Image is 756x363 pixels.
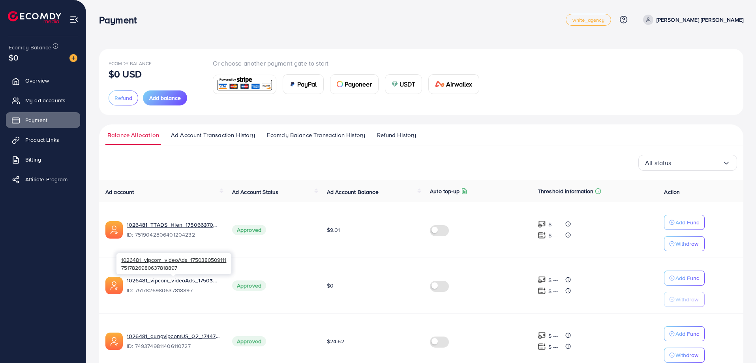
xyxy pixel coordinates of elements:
[327,226,340,234] span: $9.01
[149,94,181,102] span: Add balance
[105,188,134,196] span: Ad account
[675,239,698,248] p: Withdraw
[127,221,219,239] div: <span class='underline'>1026481_TTADS_Hien_1750663705167</span></br>7519042806401204232
[385,74,422,94] a: cardUSDT
[8,11,61,23] img: logo
[127,342,219,350] span: ID: 7493749811406110727
[377,131,416,139] span: Refund History
[213,75,276,94] a: card
[69,15,79,24] img: menu
[127,221,219,229] a: 1026481_TTADS_Hien_1750663705167
[216,76,274,93] img: card
[345,79,372,89] span: Payoneer
[116,253,231,274] div: 7517826980637818897
[121,256,226,263] span: 1026481_vipcom_videoAds_1750380509111
[664,215,705,230] button: Add Fund
[127,231,219,239] span: ID: 7519042806401204232
[664,348,705,363] button: Withdraw
[548,331,558,340] p: $ ---
[6,132,80,148] a: Product Links
[538,231,546,239] img: top-up amount
[400,79,416,89] span: USDT
[430,186,460,196] p: Auto top-up
[109,90,138,105] button: Refund
[428,74,479,94] a: cardAirwallex
[657,15,743,24] p: [PERSON_NAME] [PERSON_NAME]
[675,329,700,339] p: Add Fund
[548,220,558,229] p: $ ---
[109,69,142,79] p: $0 USD
[6,73,80,88] a: Overview
[297,79,317,89] span: PayPal
[6,112,80,128] a: Payment
[664,292,705,307] button: Withdraw
[572,17,604,23] span: white_agency
[6,92,80,108] a: My ad accounts
[143,90,187,105] button: Add balance
[232,225,266,235] span: Approved
[25,116,47,124] span: Payment
[127,332,219,340] a: 1026481_dungvipcomUS_02_1744774713900
[664,326,705,341] button: Add Fund
[435,81,445,87] img: card
[392,81,398,87] img: card
[446,79,472,89] span: Airwallex
[638,155,737,171] div: Search for option
[109,60,152,67] span: Ecomdy Balance
[566,14,611,26] a: white_agency
[127,286,219,294] span: ID: 7517826980637818897
[675,295,698,304] p: Withdraw
[289,81,296,87] img: card
[9,52,18,63] span: $0
[538,287,546,295] img: top-up amount
[171,131,255,139] span: Ad Account Transaction History
[327,337,344,345] span: $24.62
[99,14,143,26] h3: Payment
[232,336,266,346] span: Approved
[327,188,379,196] span: Ad Account Balance
[538,186,593,196] p: Threshold information
[9,43,51,51] span: Ecomdy Balance
[25,175,68,183] span: Affiliate Program
[213,58,486,68] p: Or choose another payment gate to start
[722,327,750,357] iframe: Chat
[232,188,279,196] span: Ad Account Status
[25,96,66,104] span: My ad accounts
[538,331,546,340] img: top-up amount
[25,136,59,144] span: Product Links
[283,74,324,94] a: cardPayPal
[538,276,546,284] img: top-up amount
[675,350,698,360] p: Withdraw
[548,342,558,352] p: $ ---
[114,94,132,102] span: Refund
[664,236,705,251] button: Withdraw
[548,275,558,285] p: $ ---
[664,271,705,286] button: Add Fund
[105,333,123,350] img: ic-ads-acc.e4c84228.svg
[675,273,700,283] p: Add Fund
[107,131,159,139] span: Balance Allocation
[675,218,700,227] p: Add Fund
[127,276,219,284] a: 1026481_vipcom_videoAds_1750380509111
[6,152,80,167] a: Billing
[672,157,722,169] input: Search for option
[25,77,49,85] span: Overview
[538,342,546,351] img: top-up amount
[330,74,379,94] a: cardPayoneer
[69,54,77,62] img: image
[232,280,266,291] span: Approved
[538,220,546,228] img: top-up amount
[337,81,343,87] img: card
[548,286,558,296] p: $ ---
[640,15,743,25] a: [PERSON_NAME] [PERSON_NAME]
[645,157,672,169] span: All status
[105,277,123,294] img: ic-ads-acc.e4c84228.svg
[327,282,334,290] span: $0
[25,156,41,164] span: Billing
[664,188,680,196] span: Action
[548,231,558,240] p: $ ---
[267,131,365,139] span: Ecomdy Balance Transaction History
[127,332,219,350] div: <span class='underline'>1026481_dungvipcomUS_02_1744774713900</span></br>7493749811406110727
[105,221,123,239] img: ic-ads-acc.e4c84228.svg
